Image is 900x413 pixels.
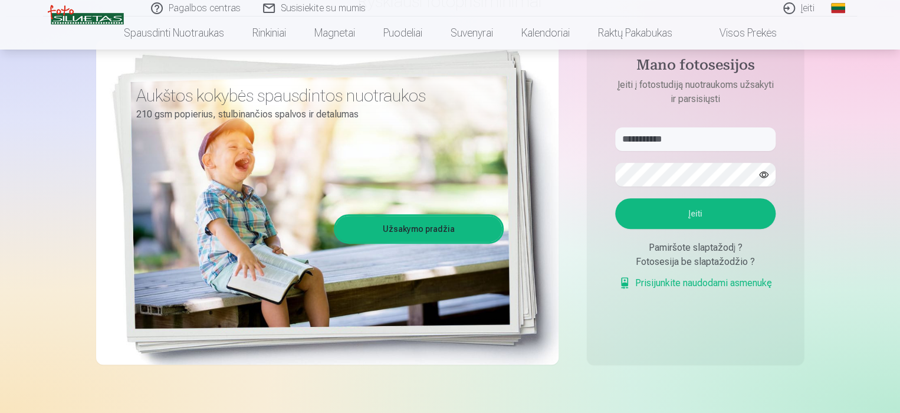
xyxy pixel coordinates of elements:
[110,17,238,50] a: Spausdinti nuotraukas
[619,276,772,290] a: Prisijunkite naudodami asmenukę
[615,255,776,269] div: Fotosesija be slaptažodžio ?
[48,5,124,25] img: /v3
[300,17,369,50] a: Magnetai
[336,216,502,242] a: Užsakymo pradžia
[507,17,584,50] a: Kalendoriai
[369,17,436,50] a: Puodeliai
[603,57,787,78] h4: Mano fotosesijos
[603,78,787,106] p: Įeiti į fotostudiją nuotraukoms užsakyti ir parsisiųsti
[436,17,507,50] a: Suvenyrai
[584,17,687,50] a: Raktų pakabukas
[687,17,791,50] a: Visos prekės
[136,106,495,123] p: 210 gsm popierius, stulbinančios spalvos ir detalumas
[615,241,776,255] div: Pamiršote slaptažodį ?
[136,85,495,106] h3: Aukštos kokybės spausdintos nuotraukos
[238,17,300,50] a: Rinkiniai
[615,198,776,229] button: Įeiti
